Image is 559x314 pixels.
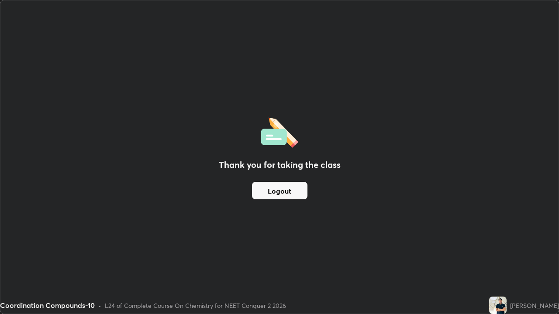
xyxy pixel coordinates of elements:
img: 6f5849fa1b7a4735bd8d44a48a48ab07.jpg [489,297,507,314]
div: L24 of Complete Course On Chemistry for NEET Conquer 2 2026 [105,301,286,310]
button: Logout [252,182,307,199]
div: [PERSON_NAME] [510,301,559,310]
img: offlineFeedback.1438e8b3.svg [261,115,298,148]
div: • [98,301,101,310]
h2: Thank you for taking the class [219,158,341,171]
